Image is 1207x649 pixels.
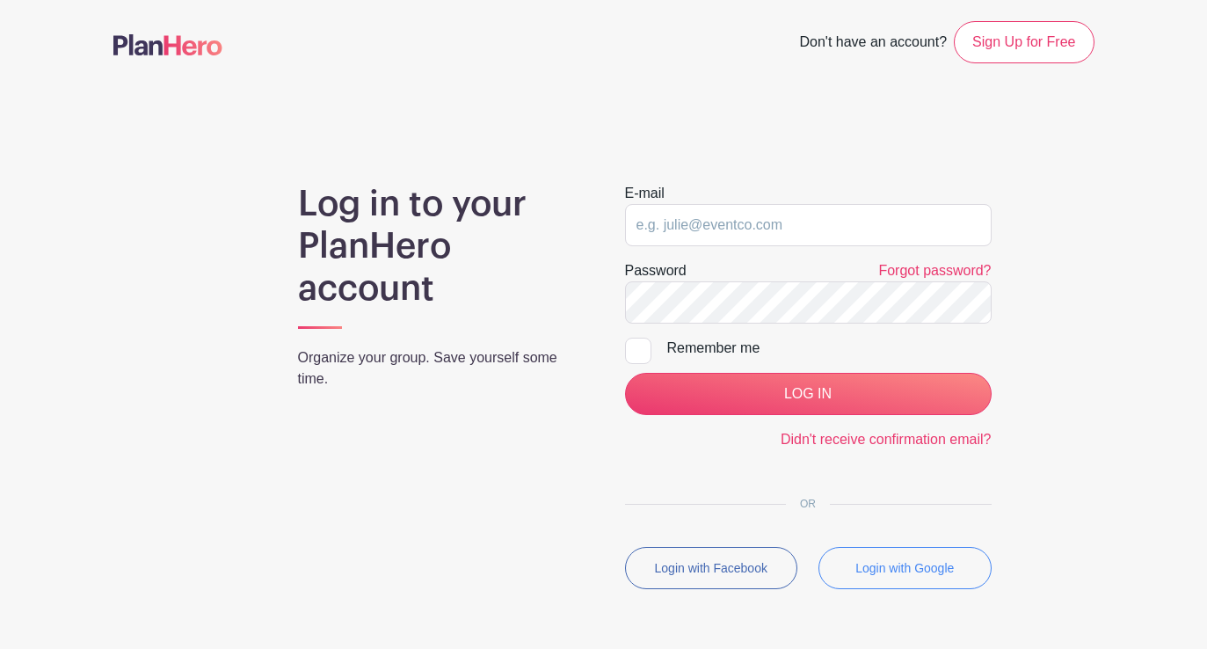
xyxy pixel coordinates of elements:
a: Sign Up for Free [954,21,1094,63]
h1: Log in to your PlanHero account [298,183,583,310]
button: Login with Facebook [625,547,798,589]
img: logo-507f7623f17ff9eddc593b1ce0a138ce2505c220e1c5a4e2b4648c50719b7d32.svg [113,34,222,55]
small: Login with Google [855,561,954,575]
label: E-mail [625,183,665,204]
a: Didn't receive confirmation email? [781,432,992,447]
small: Login with Facebook [655,561,767,575]
input: LOG IN [625,373,992,415]
a: Forgot password? [878,263,991,278]
input: e.g. julie@eventco.com [625,204,992,246]
p: Organize your group. Save yourself some time. [298,347,583,390]
span: Don't have an account? [799,25,947,63]
button: Login with Google [818,547,992,589]
span: OR [786,498,830,510]
div: Remember me [667,338,992,359]
label: Password [625,260,687,281]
